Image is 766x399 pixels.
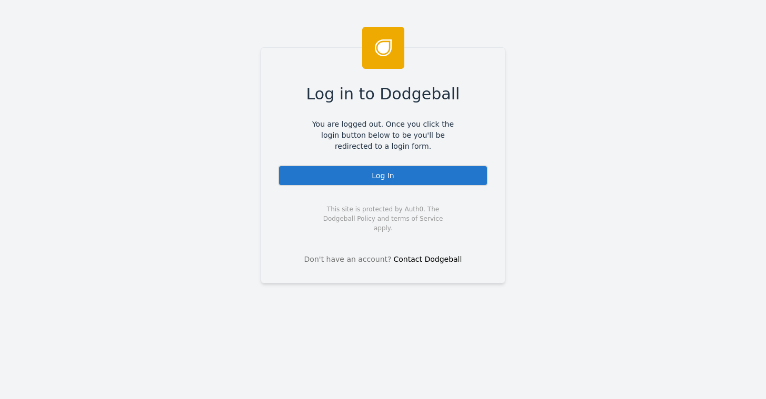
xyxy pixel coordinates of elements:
[278,165,488,186] div: Log In
[304,254,392,265] span: Don't have an account?
[394,255,462,263] a: Contact Dodgeball
[306,82,460,106] span: Log in to Dodgeball
[304,119,462,152] span: You are logged out. Once you click the login button below to be you'll be redirected to a login f...
[314,204,452,233] span: This site is protected by Auth0. The Dodgeball Policy and terms of Service apply.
